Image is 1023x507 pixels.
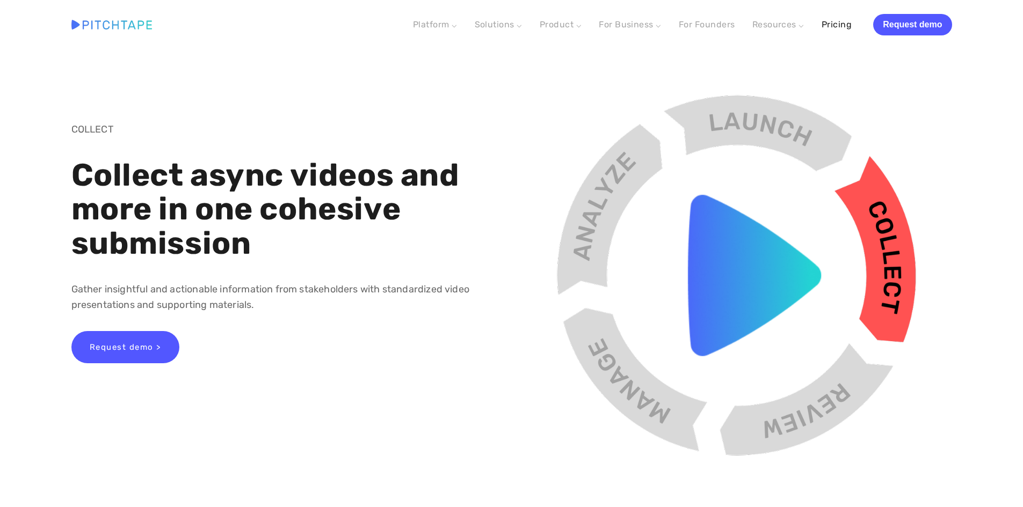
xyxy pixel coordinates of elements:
[475,19,523,30] a: Solutions ⌵
[822,15,852,34] a: Pricing
[71,282,503,313] p: Gather insightful and actionable information from stakeholders with standardized video presentati...
[71,122,503,137] p: COLLECT
[752,19,804,30] a: Resources ⌵
[540,19,582,30] a: Product ⌵
[599,19,662,30] a: For Business ⌵
[413,19,458,30] a: Platform ⌵
[71,331,179,363] a: Request demo >
[873,14,952,35] a: Request demo
[71,157,467,262] strong: Collect async videos and more in one cohesive submission
[71,20,152,29] img: Pitchtape | Video Submission Management Software
[969,455,1023,507] iframe: Chat Widget
[679,15,735,34] a: For Founders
